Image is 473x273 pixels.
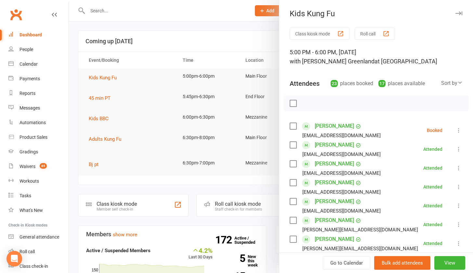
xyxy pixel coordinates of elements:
[331,79,373,88] div: places booked
[8,188,69,203] a: Tasks
[302,169,381,177] div: [EMAIL_ADDRESS][DOMAIN_NAME]
[20,178,39,184] div: Workouts
[8,203,69,218] a: What's New
[20,105,40,110] div: Messages
[8,130,69,145] a: Product Sales
[423,166,442,170] div: Attended
[8,174,69,188] a: Workouts
[20,47,33,52] div: People
[20,91,35,96] div: Reports
[302,150,381,159] div: [EMAIL_ADDRESS][DOMAIN_NAME]
[20,120,46,125] div: Automations
[20,193,31,198] div: Tasks
[20,208,43,213] div: What's New
[434,256,465,270] button: View
[315,177,354,188] a: [PERSON_NAME]
[315,196,354,207] a: [PERSON_NAME]
[8,42,69,57] a: People
[423,203,442,208] div: Attended
[8,145,69,159] a: Gradings
[323,256,370,270] a: Go to Calendar
[315,140,354,150] a: [PERSON_NAME]
[423,147,442,151] div: Attended
[20,164,35,169] div: Waivers
[20,249,35,254] div: Roll call
[423,185,442,189] div: Attended
[302,207,381,215] div: [EMAIL_ADDRESS][DOMAIN_NAME]
[8,244,69,259] a: Roll call
[20,234,59,240] div: General attendance
[378,79,425,88] div: places available
[315,121,354,131] a: [PERSON_NAME]
[427,128,442,133] div: Booked
[302,131,381,140] div: [EMAIL_ADDRESS][DOMAIN_NAME]
[8,6,24,23] a: Clubworx
[423,222,442,227] div: Attended
[290,48,463,66] div: 5:00 PM - 6:00 PM, [DATE]
[20,61,38,67] div: Calendar
[331,80,338,87] div: 23
[423,241,442,246] div: Attended
[20,135,47,140] div: Product Sales
[355,28,395,40] button: Roll call
[302,188,381,196] div: [EMAIL_ADDRESS][DOMAIN_NAME]
[40,163,47,169] span: 85
[315,215,354,226] a: [PERSON_NAME]
[8,230,69,244] a: General attendance kiosk mode
[7,251,22,266] div: Open Intercom Messenger
[20,149,38,154] div: Gradings
[315,159,354,169] a: [PERSON_NAME]
[8,159,69,174] a: Waivers 85
[302,244,418,253] div: [PERSON_NAME][EMAIL_ADDRESS][DOMAIN_NAME]
[290,28,349,40] button: Class kiosk mode
[20,32,42,37] div: Dashboard
[441,79,463,87] div: Sort by
[315,234,354,244] a: [PERSON_NAME]
[8,86,69,101] a: Reports
[374,58,437,65] span: at [GEOGRAPHIC_DATA]
[20,76,40,81] div: Payments
[8,28,69,42] a: Dashboard
[279,9,473,18] div: Kids Kung Fu
[290,58,374,65] span: with [PERSON_NAME] Greenland
[374,256,430,270] button: Bulk add attendees
[290,79,320,88] div: Attendees
[8,101,69,115] a: Messages
[8,71,69,86] a: Payments
[302,226,418,234] div: [PERSON_NAME][EMAIL_ADDRESS][DOMAIN_NAME]
[8,57,69,71] a: Calendar
[20,264,48,269] div: Class check-in
[8,115,69,130] a: Automations
[378,80,386,87] div: 17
